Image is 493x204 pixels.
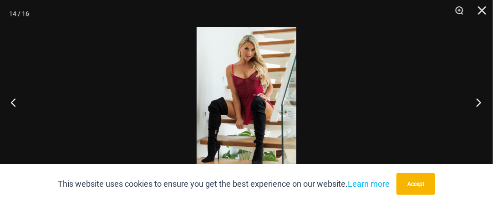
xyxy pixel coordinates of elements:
[197,27,296,177] img: Guilty Pleasures Red 1260 Slip 6045 Thong 06v2
[348,179,390,189] a: Learn more
[9,7,29,20] div: 14 / 16
[396,173,435,195] button: Accept
[459,80,493,125] button: Next
[58,177,390,191] p: This website uses cookies to ensure you get the best experience on our website.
